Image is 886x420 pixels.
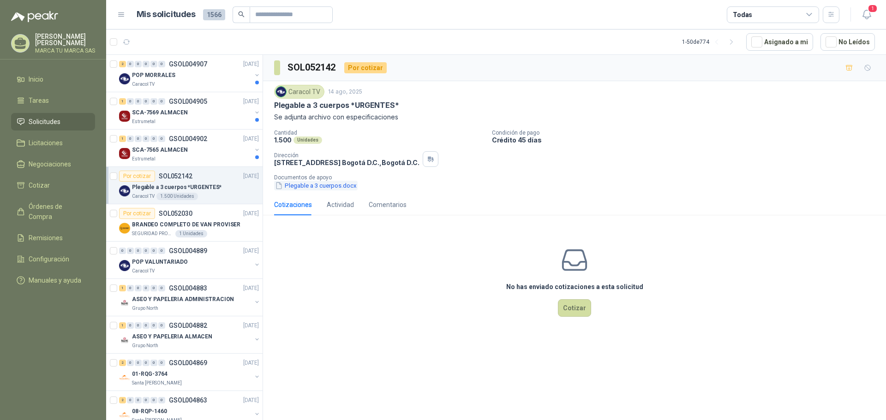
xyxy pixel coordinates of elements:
div: 0 [150,248,157,254]
p: Estrumetal [132,155,156,163]
div: 0 [158,61,165,67]
a: 0 0 0 0 0 0 GSOL004889[DATE] Company LogoPOP VALUNTARIADOCaracol TV [119,245,261,275]
div: 1 Unidades [175,230,207,237]
p: Crédito 45 días [492,136,882,144]
div: 0 [143,397,150,403]
div: 0 [158,360,165,366]
p: MARCA TU MARCA SAS [35,48,95,53]
a: Por cotizarSOL052142[DATE] Company LogoPlegable a 3 cuerpos *URGENTES*Caracol TV1.500 Unidades [106,167,263,204]
span: Tareas [29,95,49,106]
button: Plegable a 3 cuerpos.docx [274,181,358,190]
span: Configuración [29,254,69,264]
div: 0 [127,322,134,329]
p: 08-RQP-1460 [132,407,167,416]
p: [DATE] [243,247,259,255]
div: 0 [127,397,134,403]
p: [PERSON_NAME] [PERSON_NAME] [35,33,95,46]
div: 0 [127,61,134,67]
p: Caracol TV [132,81,155,88]
p: 01-RQG-3764 [132,370,168,379]
button: No Leídos [820,33,875,51]
p: Dirección [274,152,419,159]
div: 0 [158,285,165,291]
div: 0 [135,285,142,291]
span: Remisiones [29,233,63,243]
a: Cotizar [11,177,95,194]
p: BRANDEO COMPLETO DE VAN PROVISER [132,220,240,229]
div: 0 [127,360,134,366]
div: 0 [150,322,157,329]
p: 1.500 [274,136,292,144]
div: 0 [158,322,165,329]
div: Por cotizar [344,62,387,73]
p: Cantidad [274,130,485,136]
img: Company Logo [119,73,130,84]
div: 1 [119,285,126,291]
div: Por cotizar [119,171,155,182]
p: Caracol TV [132,193,155,200]
div: 1 [119,98,126,105]
img: Logo peakr [11,11,58,22]
div: 0 [135,248,142,254]
a: Órdenes de Compra [11,198,95,225]
div: 0 [150,360,157,366]
p: [DATE] [243,60,259,69]
img: Company Logo [119,372,130,383]
img: Company Logo [119,335,130,346]
div: 2 [119,397,126,403]
p: Grupo North [132,305,158,312]
div: 1 [119,136,126,142]
p: [STREET_ADDRESS] Bogotá D.C. , Bogotá D.C. [274,159,419,166]
p: GSOL004902 [169,136,207,142]
p: SOL052030 [159,210,192,217]
div: 0 [127,136,134,142]
button: 1 [858,6,875,23]
a: Por cotizarSOL052030[DATE] Company LogoBRANDEO COMPLETO DE VAN PROVISERSEGURIDAD PROVISER LTDA1 U... [106,204,263,242]
p: [DATE] [243,284,259,293]
a: Configuración [11,250,95,268]
div: 0 [143,136,150,142]
img: Company Logo [119,260,130,271]
a: 1 0 0 0 0 0 GSOL004883[DATE] Company LogoASEO Y PAPELERIA ADMINISTRACIONGrupo North [119,283,261,312]
a: 1 0 0 0 0 0 GSOL004882[DATE] Company LogoASEO Y PAPELERIA ALMACENGrupo North [119,320,261,349]
p: Condición de pago [492,130,882,136]
a: 2 0 0 0 0 0 GSOL004907[DATE] Company LogoPOP MORRALESCaracol TV [119,59,261,88]
div: 0 [143,360,150,366]
span: Licitaciones [29,138,63,148]
div: 0 [135,136,142,142]
p: GSOL004883 [169,285,207,291]
p: GSOL004882 [169,322,207,329]
a: Licitaciones [11,134,95,152]
p: GSOL004907 [169,61,207,67]
p: SEGURIDAD PROVISER LTDA [132,230,174,237]
p: SOL052142 [159,173,192,179]
img: Company Logo [119,148,130,159]
div: 0 [158,136,165,142]
p: GSOL004863 [169,397,207,403]
span: 1566 [203,9,225,20]
p: [DATE] [243,172,259,181]
div: 0 [135,322,142,329]
p: Caracol TV [132,267,155,275]
a: Negociaciones [11,155,95,173]
div: 0 [119,248,126,254]
a: 1 0 0 0 0 0 GSOL004902[DATE] Company LogoSCA-7565 ALMACENEstrumetal [119,133,261,163]
div: 0 [135,360,142,366]
div: 0 [150,397,157,403]
p: GSOL004905 [169,98,207,105]
p: [DATE] [243,97,259,106]
div: 1.500 Unidades [156,193,198,200]
div: Cotizaciones [274,200,312,210]
button: Asignado a mi [746,33,813,51]
p: 14 ago, 2025 [328,88,362,96]
div: 0 [158,98,165,105]
div: Todas [733,10,752,20]
img: Company Logo [119,185,130,196]
p: [DATE] [243,209,259,218]
div: 2 [119,360,126,366]
div: 0 [143,248,150,254]
div: 0 [135,61,142,67]
p: Plegable a 3 cuerpos *URGENTES* [132,183,221,192]
div: 0 [150,136,157,142]
a: Manuales y ayuda [11,272,95,289]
